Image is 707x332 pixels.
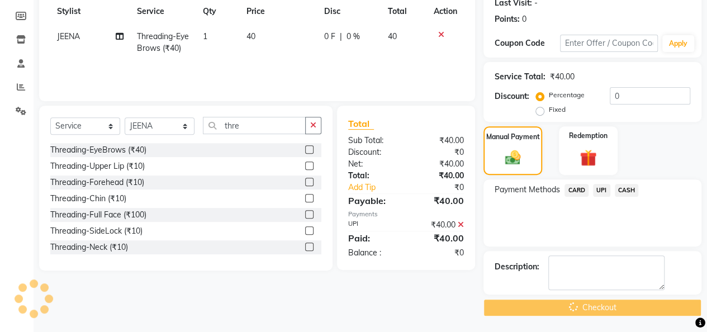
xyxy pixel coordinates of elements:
[569,131,608,141] label: Redemption
[340,170,406,182] div: Total:
[50,193,126,205] div: Threading-Chin (₹10)
[50,241,128,253] div: Threading-Neck (₹10)
[549,105,566,115] label: Fixed
[347,31,360,42] span: 0 %
[615,184,639,197] span: CASH
[406,219,472,231] div: ₹40.00
[246,31,255,41] span: 40
[348,210,464,219] div: Payments
[500,149,526,167] img: _cash.svg
[340,219,406,231] div: UPI
[57,31,80,41] span: JEENA
[495,184,560,196] span: Payment Methods
[406,194,472,207] div: ₹40.00
[406,247,472,259] div: ₹0
[50,225,143,237] div: Threading-SideLock (₹10)
[203,31,207,41] span: 1
[324,31,335,42] span: 0 F
[575,148,602,168] img: _gift.svg
[348,118,374,130] span: Total
[340,247,406,259] div: Balance :
[550,71,575,83] div: ₹40.00
[203,117,306,134] input: Search or Scan
[340,231,406,245] div: Paid:
[406,170,472,182] div: ₹40.00
[340,158,406,170] div: Net:
[593,184,610,197] span: UPI
[388,31,397,41] span: 40
[340,194,406,207] div: Payable:
[495,13,520,25] div: Points:
[560,35,658,52] input: Enter Offer / Coupon Code
[495,261,539,273] div: Description:
[50,160,145,172] div: Threading-Upper Lip (₹10)
[406,146,472,158] div: ₹0
[340,135,406,146] div: Sub Total:
[549,90,585,100] label: Percentage
[495,71,545,83] div: Service Total:
[406,135,472,146] div: ₹40.00
[50,209,146,221] div: Threading-Full Face (₹100)
[406,158,472,170] div: ₹40.00
[417,182,472,193] div: ₹0
[495,37,560,49] div: Coupon Code
[340,182,417,193] a: Add Tip
[486,132,540,142] label: Manual Payment
[522,13,526,25] div: 0
[50,144,146,156] div: Threading-EyeBrows (₹40)
[340,31,342,42] span: |
[495,91,529,102] div: Discount:
[137,31,189,53] span: Threading-EyeBrows (₹40)
[340,146,406,158] div: Discount:
[406,231,472,245] div: ₹40.00
[564,184,589,197] span: CARD
[662,35,694,52] button: Apply
[50,177,144,188] div: Threading-Forehead (₹10)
